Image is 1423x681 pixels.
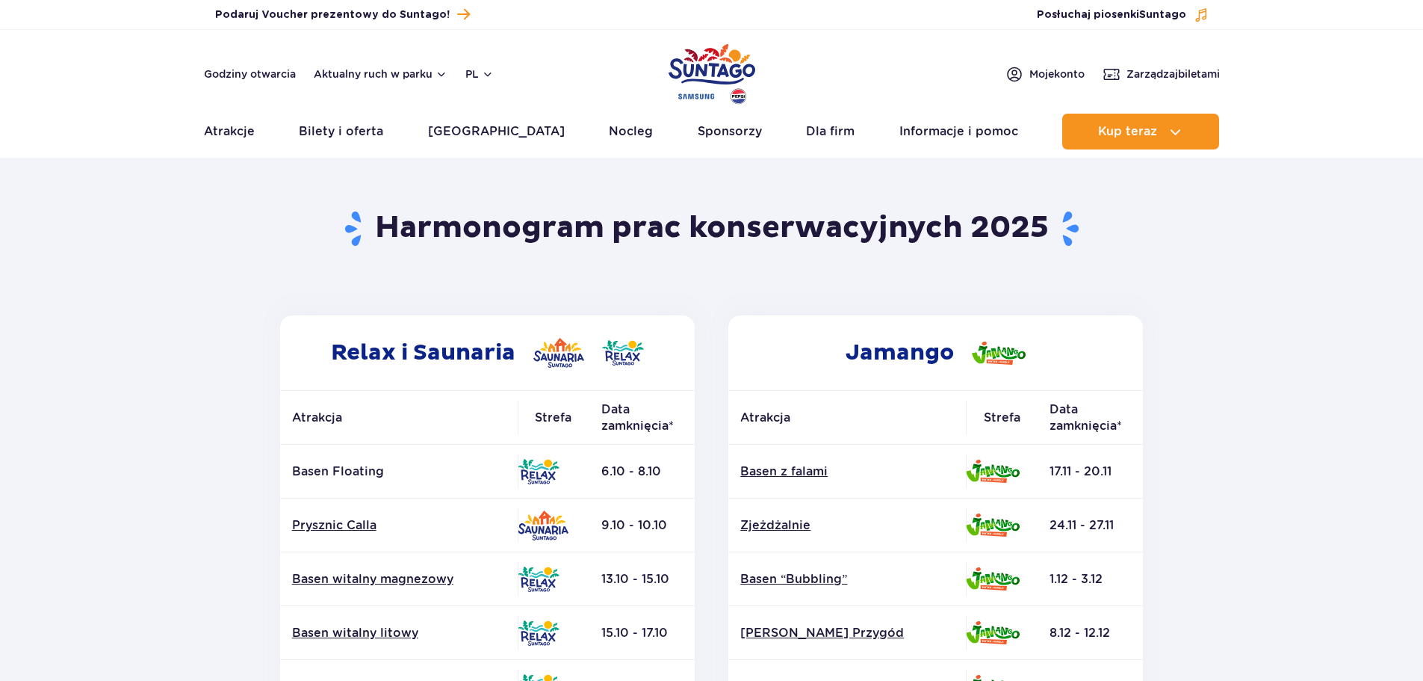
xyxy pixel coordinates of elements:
th: Data zamknięcia* [1038,391,1143,445]
th: Strefa [518,391,589,445]
span: Posłuchaj piosenki [1037,7,1186,22]
td: 8.12 - 12.12 [1038,606,1143,660]
th: Strefa [966,391,1038,445]
img: Jamango [972,342,1026,365]
img: Jamango [966,621,1020,644]
img: Relax [518,620,559,646]
a: Informacje i pomoc [899,114,1018,150]
td: 1.12 - 3.12 [1038,552,1143,606]
span: Moje konto [1029,67,1085,81]
a: Dla firm [806,114,855,150]
span: Zarządzaj biletami [1126,67,1220,81]
a: Atrakcje [204,114,255,150]
a: Zarządzajbiletami [1103,65,1220,83]
h2: Jamango [728,315,1143,390]
img: Jamango [966,514,1020,537]
td: 9.10 - 10.10 [589,499,695,552]
img: Relax [518,567,559,592]
a: Sponsorzy [698,114,762,150]
a: Bilety i oferta [299,114,383,150]
a: [PERSON_NAME] Przygód [740,625,954,641]
img: Relax [518,459,559,484]
h2: Relax i Saunaria [280,315,695,390]
td: 24.11 - 27.11 [1038,499,1143,552]
a: Basen “Bubbling” [740,571,954,588]
a: Nocleg [609,114,653,150]
a: Park of Poland [669,37,755,106]
a: Zjeżdżalnie [740,517,954,534]
a: Prysznic Calla [292,517,506,534]
th: Atrakcja [280,391,518,445]
h1: Harmonogram prac konserwacyjnych 2025 [274,209,1149,248]
th: Atrakcja [728,391,966,445]
span: Kup teraz [1098,125,1157,138]
a: Podaruj Voucher prezentowy do Suntago! [215,4,470,25]
th: Data zamknięcia* [589,391,695,445]
button: Aktualny ruch w parku [314,68,447,80]
button: Posłuchaj piosenkiSuntago [1037,7,1209,22]
td: 15.10 - 17.10 [589,606,695,660]
a: [GEOGRAPHIC_DATA] [428,114,565,150]
a: Godziny otwarcia [204,67,296,81]
button: pl [465,67,494,81]
p: Basen Floating [292,463,506,480]
img: Jamango [966,460,1020,483]
a: Basen z falami [740,463,954,480]
a: Mojekonto [1005,65,1085,83]
a: Basen witalny litowy [292,625,506,641]
td: 13.10 - 15.10 [589,552,695,606]
img: Saunaria [533,338,584,368]
img: Relax [602,340,644,366]
td: 6.10 - 8.10 [589,445,695,499]
img: Jamango [966,567,1020,591]
span: Suntago [1139,10,1186,20]
td: 17.11 - 20.11 [1038,445,1143,499]
button: Kup teraz [1062,114,1219,150]
a: Basen witalny magnezowy [292,571,506,588]
img: Saunaria [518,511,568,540]
span: Podaruj Voucher prezentowy do Suntago! [215,7,450,22]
